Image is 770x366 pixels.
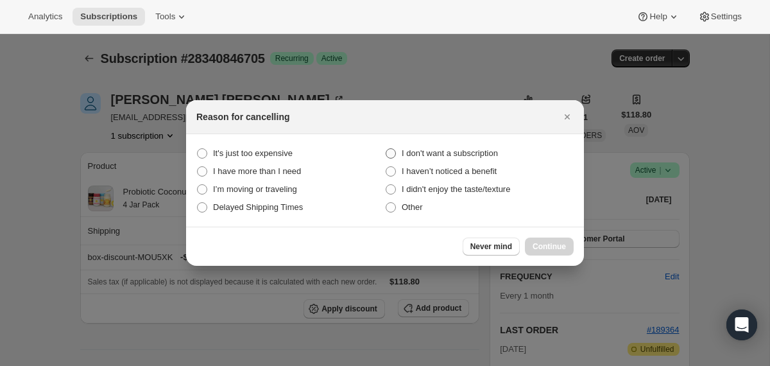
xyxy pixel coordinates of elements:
[213,166,301,176] span: I have more than I need
[155,12,175,22] span: Tools
[463,238,520,256] button: Never mind
[470,241,512,252] span: Never mind
[402,148,498,158] span: I don't want a subscription
[711,12,742,22] span: Settings
[402,166,497,176] span: I haven’t noticed a benefit
[629,8,687,26] button: Help
[28,12,62,22] span: Analytics
[649,12,667,22] span: Help
[726,309,757,340] div: Open Intercom Messenger
[402,202,423,212] span: Other
[213,184,297,194] span: I’m moving or traveling
[148,8,196,26] button: Tools
[21,8,70,26] button: Analytics
[213,202,303,212] span: Delayed Shipping Times
[690,8,749,26] button: Settings
[213,148,293,158] span: It's just too expensive
[73,8,145,26] button: Subscriptions
[402,184,510,194] span: I didn't enjoy the taste/texture
[80,12,137,22] span: Subscriptions
[558,108,576,126] button: Close
[196,110,289,123] h2: Reason for cancelling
